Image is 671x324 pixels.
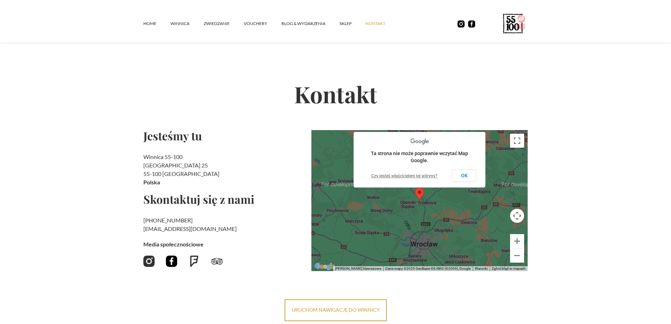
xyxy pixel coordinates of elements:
[452,169,477,182] button: OK
[371,151,468,163] span: Ta strona nie może poprawnie wczytać Map Google.
[143,225,237,232] a: [EMAIL_ADDRESS][DOMAIN_NAME]
[385,267,471,270] span: Dane mapy ©2025 GeoBasis-DE/BKG (©2009), Google
[510,234,524,248] button: Powiększ
[492,267,526,270] a: Zgłoś błąd w mapach
[143,130,306,141] h2: Jesteśmy tu
[313,262,336,271] a: Pokaż ten obszar w Mapach Google (otwiera się w nowym oknie)
[371,173,437,178] a: Czy jesteś właścicielem tej witryny?
[475,267,487,270] a: Warunki (otwiera się w nowej karcie)
[143,217,193,224] a: [PHONE_NUMBER]
[281,13,340,34] a: Blog & Wydarzenia
[143,194,306,205] h2: Skontaktuj się z nami
[285,299,387,321] a: uruchom nawigację do winnicy
[510,134,524,148] button: Włącz widok pełnoekranowy
[244,13,281,34] a: vouchery
[143,241,204,247] strong: Media społecznościowe
[143,13,170,34] a: Home
[204,13,244,34] a: ZWIEDZANIE
[143,216,306,233] h2: ‍
[143,58,528,130] h2: Kontakt
[335,266,381,271] button: Skróty klawiszowe
[415,188,424,201] div: Map pin
[510,249,524,263] button: Pomniejsz
[313,262,336,271] img: Google
[366,13,399,34] a: kontakt
[170,13,204,34] a: winnica
[143,179,160,185] strong: Polska
[340,13,366,34] a: SKLEP
[510,209,524,223] button: Sterowanie kamerą na mapie
[143,153,306,187] h2: Winnica 55-100 [GEOGRAPHIC_DATA] 25 55-100 [GEOGRAPHIC_DATA]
